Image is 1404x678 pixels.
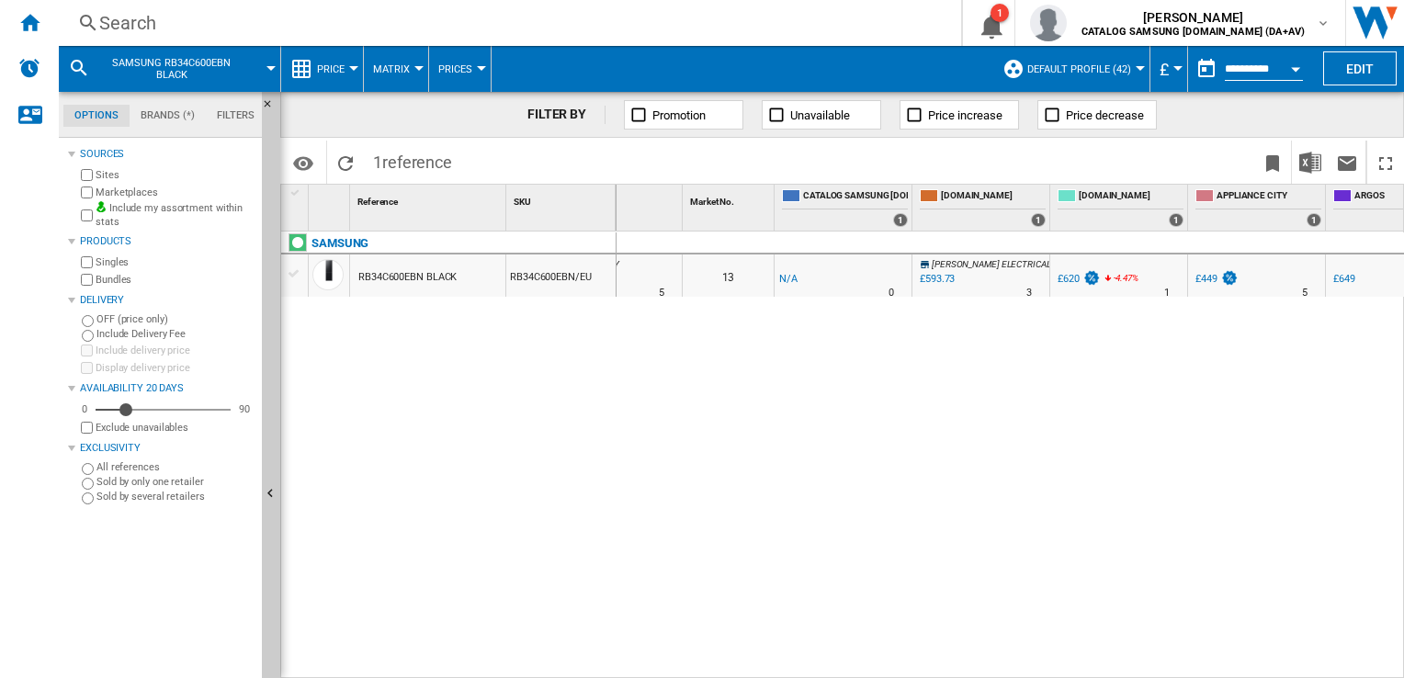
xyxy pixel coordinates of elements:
[96,344,255,357] label: Include delivery price
[96,401,231,419] md-slider: Availability
[917,270,955,288] div: £593.73
[991,4,1009,22] div: 1
[96,168,255,182] label: Sites
[790,108,850,122] span: Unavailable
[354,185,505,213] div: Sort None
[96,201,107,212] img: mysite-bg-18x18.png
[1055,270,1101,288] div: £620
[1323,51,1397,85] button: Edit
[96,490,255,503] label: Sold by several retailers
[82,330,94,342] input: Include Delivery Fee
[285,146,322,179] button: Options
[1299,152,1321,174] img: excel-24x24.png
[77,402,92,416] div: 0
[364,141,461,179] span: 1
[803,189,908,205] span: CATALOG SAMSUNG [DOMAIN_NAME] (DA+AV)
[1307,213,1321,227] div: 1 offers sold by APPLIANCE CITY
[438,46,481,92] button: Prices
[889,284,894,302] div: Delivery Time : 0 day
[1058,273,1080,285] div: £620
[1112,270,1123,292] i: %
[552,259,619,269] span: APPLIANCE CITY
[96,475,255,489] label: Sold by only one retailer
[96,421,255,435] label: Exclude unavailables
[1217,189,1321,205] span: APPLIANCE CITY
[778,185,911,231] div: CATALOG SAMSUNG [DOMAIN_NAME] (DA+AV) 1 offers sold by CATALOG SAMSUNG UK.IE (DA+AV)
[1254,141,1291,184] button: Bookmark this report
[686,185,774,213] div: Market No. Sort None
[96,201,255,230] label: Include my assortment within stats
[506,254,616,297] div: RB34C600EBN/EU
[1030,5,1067,41] img: profile.jpg
[80,381,255,396] div: Availability 20 Days
[82,478,94,490] input: Sold by only one retailer
[941,189,1046,205] span: [DOMAIN_NAME]
[130,105,206,127] md-tab-item: Brands (*)
[527,106,606,124] div: FILTER BY
[514,197,531,207] span: SKU
[327,141,364,184] button: Reload
[97,46,264,92] button: SAMSUNG RB34C600EBN BLACK
[357,197,398,207] span: Reference
[683,254,774,297] div: 13
[96,312,255,326] label: OFF (price only)
[290,46,354,92] div: Price
[652,108,706,122] span: Promotion
[686,185,774,213] div: Sort None
[81,169,93,181] input: Sites
[81,204,93,227] input: Include my assortment within stats
[900,100,1019,130] button: Price increase
[81,274,93,286] input: Bundles
[1220,270,1239,286] img: promotionV3.png
[82,492,94,504] input: Sold by several retailers
[916,185,1049,231] div: [DOMAIN_NAME] 1 offers sold by AMAZON.CO.UK
[510,185,616,213] div: Sort None
[1054,185,1187,231] div: [DOMAIN_NAME] 1 offers sold by AO.COM
[1081,8,1305,27] span: [PERSON_NAME]
[438,63,472,75] span: Prices
[1160,46,1178,92] button: £
[80,147,255,162] div: Sources
[1292,141,1329,184] button: Download in Excel
[373,63,410,75] span: Matrix
[690,197,734,207] span: Market No.
[1330,270,1355,288] div: £649
[81,345,93,356] input: Include delivery price
[63,105,130,127] md-tab-item: Options
[311,232,368,254] div: Click to filter on that brand
[659,284,664,302] div: Delivery Time : 5 days
[80,441,255,456] div: Exclusivity
[81,186,93,198] input: Marketplaces
[1302,284,1308,302] div: Delivery Time : 5 days
[1169,213,1183,227] div: 1 offers sold by AO.COM
[81,422,93,434] input: Display delivery price
[1114,273,1133,283] span: -4.47
[262,92,284,125] button: Hide
[80,293,255,308] div: Delivery
[382,153,452,172] span: reference
[96,186,255,199] label: Marketplaces
[1066,108,1144,122] span: Price decrease
[80,234,255,249] div: Products
[206,105,266,127] md-tab-item: Filters
[1031,213,1046,227] div: 1 offers sold by AMAZON.CO.UK
[1027,63,1131,75] span: Default profile (42)
[928,108,1002,122] span: Price increase
[1081,26,1305,38] b: CATALOG SAMSUNG [DOMAIN_NAME] (DA+AV)
[1002,46,1140,92] div: Default profile (42)
[1079,189,1183,205] span: [DOMAIN_NAME]
[1082,270,1101,286] img: promotionV3.png
[312,185,349,213] div: Sort None
[373,46,419,92] button: Matrix
[1037,100,1157,130] button: Price decrease
[932,259,1051,269] span: [PERSON_NAME] ELECTRICAL
[82,315,94,327] input: OFF (price only)
[96,460,255,474] label: All references
[1367,141,1404,184] button: Maximize
[1026,284,1032,302] div: Delivery Time : 3 days
[510,185,616,213] div: SKU Sort None
[1329,141,1365,184] button: Send this report by email
[354,185,505,213] div: Reference Sort None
